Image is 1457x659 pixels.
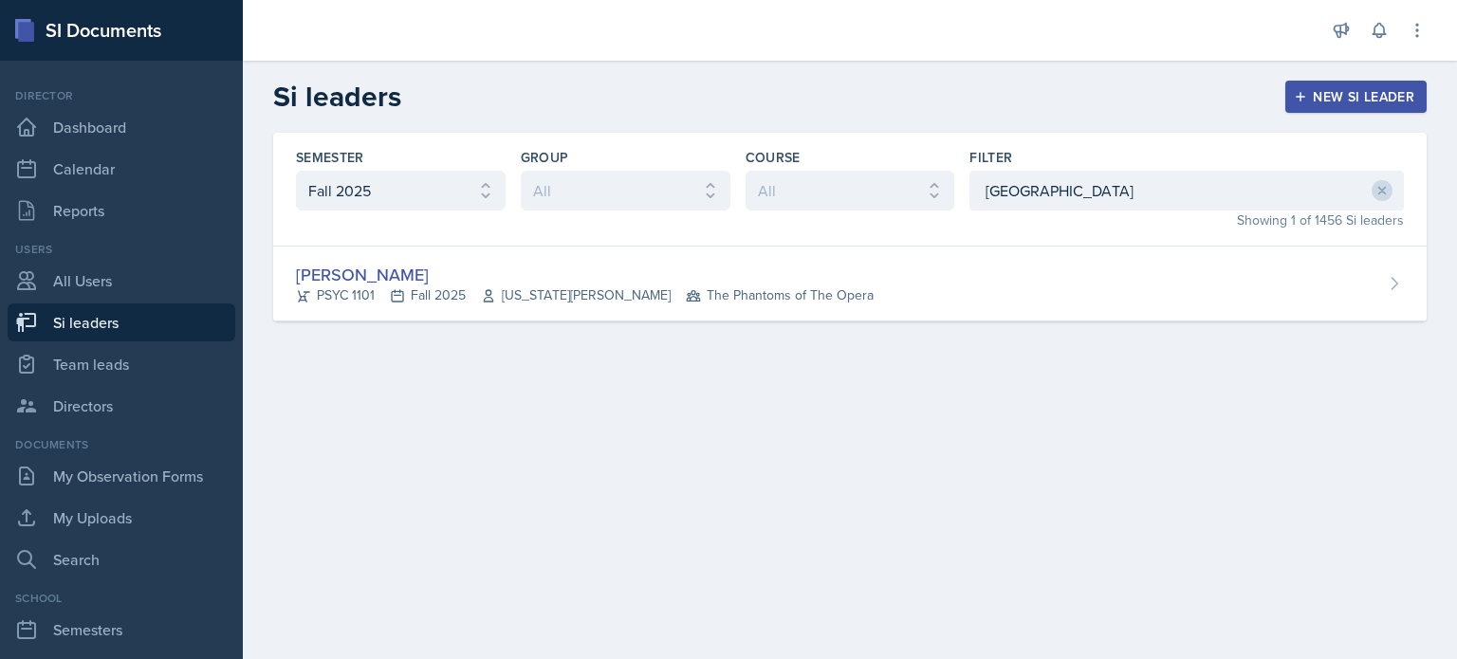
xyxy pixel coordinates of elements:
[969,148,1012,167] label: Filter
[273,80,401,114] h2: Si leaders
[8,262,235,300] a: All Users
[8,345,235,383] a: Team leads
[1285,81,1427,113] button: New Si leader
[1298,89,1414,104] div: New Si leader
[296,148,364,167] label: Semester
[746,148,801,167] label: Course
[8,192,235,229] a: Reports
[273,247,1427,321] a: [PERSON_NAME] PSYC 1101Fall 2025[US_STATE][PERSON_NAME] The Phantoms of The Opera
[296,285,874,305] div: PSYC 1101 Fall 2025
[8,241,235,258] div: Users
[8,590,235,607] div: School
[8,611,235,649] a: Semesters
[969,171,1404,211] input: Filter
[969,211,1404,230] div: Showing 1 of 1456 Si leaders
[8,87,235,104] div: Director
[8,499,235,537] a: My Uploads
[8,150,235,188] a: Calendar
[8,108,235,146] a: Dashboard
[296,262,874,287] div: [PERSON_NAME]
[686,285,874,305] span: The Phantoms of The Opera
[521,148,569,167] label: Group
[8,540,235,578] a: Search
[8,303,235,341] a: Si leaders
[8,457,235,495] a: My Observation Forms
[8,436,235,453] div: Documents
[8,387,235,425] a: Directors
[481,285,671,305] span: [US_STATE][PERSON_NAME]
